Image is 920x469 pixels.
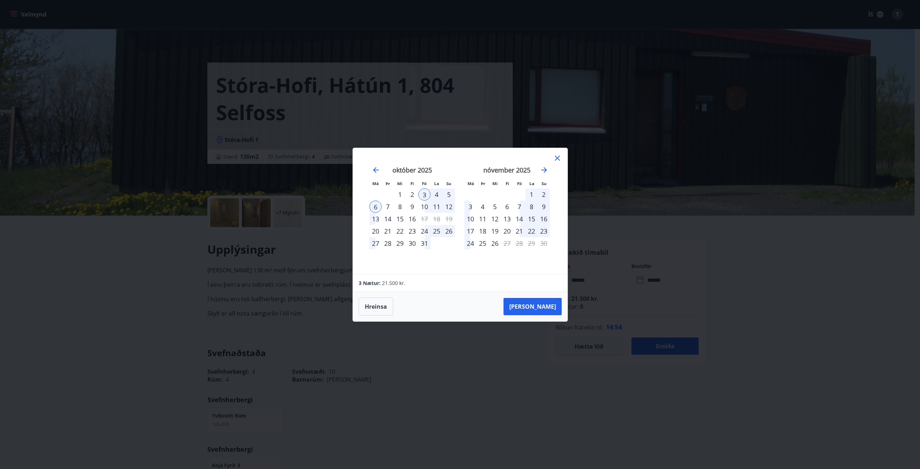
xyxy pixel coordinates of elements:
[382,225,394,237] td: Choose þriðjudagur, 21. október 2025 as your check-out date. It’s available.
[394,225,406,237] div: 22
[382,237,394,249] td: Choose þriðjudagur, 28. október 2025 as your check-out date. It’s available.
[501,225,513,237] td: Choose fimmtudagur, 20. nóvember 2025 as your check-out date. It’s available.
[394,237,406,249] td: Choose miðvikudagur, 29. október 2025 as your check-out date. It’s available.
[538,213,550,225] div: 16
[394,213,406,225] div: 15
[369,225,382,237] div: Aðeins innritun í boði
[464,237,477,249] td: Choose mánudagur, 24. nóvember 2025 as your check-out date. It’s available.
[394,201,406,213] div: 8
[406,225,418,237] div: 23
[513,225,525,237] div: 21
[431,225,443,237] div: 25
[525,213,538,225] div: 15
[513,201,525,213] div: 7
[477,237,489,249] td: Choose þriðjudagur, 25. nóvember 2025 as your check-out date. It’s available.
[394,237,406,249] div: 29
[369,237,382,249] td: Choose mánudagur, 27. október 2025 as your check-out date. It’s available.
[369,213,382,225] div: 13
[382,280,405,286] span: 21.500 kr.
[477,225,489,237] td: Choose þriðjudagur, 18. nóvember 2025 as your check-out date. It’s available.
[477,213,489,225] div: 11
[501,237,513,249] td: Choose fimmtudagur, 27. nóvember 2025 as your check-out date. It’s available.
[501,213,513,225] div: 13
[359,280,381,286] span: 3 Nætur:
[538,225,550,237] td: Choose sunnudagur, 23. nóvember 2025 as your check-out date. It’s available.
[468,181,474,186] small: Má
[443,201,455,213] td: Choose sunnudagur, 12. október 2025 as your check-out date. It’s available.
[431,188,443,201] div: 4
[501,201,513,213] div: 6
[369,201,382,213] div: 6
[513,201,525,213] td: Choose föstudagur, 7. nóvember 2025 as your check-out date. It’s available.
[394,188,406,201] td: Choose miðvikudagur, 1. október 2025 as your check-out date. It’s available.
[406,225,418,237] td: Choose fimmtudagur, 23. október 2025 as your check-out date. It’s available.
[418,237,431,249] div: 31
[525,213,538,225] td: Choose laugardagur, 15. nóvember 2025 as your check-out date. It’s available.
[382,225,394,237] div: 21
[538,188,550,201] td: Choose sunnudagur, 2. nóvember 2025 as your check-out date. It’s available.
[483,166,530,174] strong: nóvember 2025
[431,188,443,201] td: Selected. laugardagur, 4. október 2025
[501,213,513,225] td: Choose fimmtudagur, 13. nóvember 2025 as your check-out date. It’s available.
[538,201,550,213] td: Choose sunnudagur, 9. nóvember 2025 as your check-out date. It’s available.
[489,225,501,237] div: 19
[418,188,431,201] td: Selected as start date. föstudagur, 3. október 2025
[464,225,477,237] div: 17
[464,201,477,213] div: 3
[382,213,394,225] td: Choose þriðjudagur, 14. október 2025 as your check-out date. It’s available.
[529,181,534,186] small: La
[418,188,431,201] div: 3
[382,201,394,213] td: Choose þriðjudagur, 7. október 2025 as your check-out date. It’s available.
[406,188,418,201] div: 2
[418,213,431,225] td: Choose föstudagur, 17. október 2025 as your check-out date. It’s available.
[406,201,418,213] div: 9
[394,225,406,237] td: Choose miðvikudagur, 22. október 2025 as your check-out date. It’s available.
[362,157,559,265] div: Calendar
[382,237,394,249] div: 28
[418,237,431,249] td: Choose föstudagur, 31. október 2025 as your check-out date. It’s available.
[369,225,382,237] td: Choose mánudagur, 20. október 2025 as your check-out date. It’s available.
[382,201,394,213] div: 7
[489,201,501,213] td: Choose miðvikudagur, 5. nóvember 2025 as your check-out date. It’s available.
[406,188,418,201] td: Choose fimmtudagur, 2. október 2025 as your check-out date. It’s available.
[431,213,443,225] td: Not available. laugardagur, 18. október 2025
[418,225,431,237] div: 24
[397,181,402,186] small: Mi
[359,298,393,316] button: Hreinsa
[501,225,513,237] div: 20
[538,237,550,249] td: Not available. sunnudagur, 30. nóvember 2025
[443,213,455,225] td: Not available. sunnudagur, 19. október 2025
[513,225,525,237] td: Choose föstudagur, 21. nóvember 2025 as your check-out date. It’s available.
[542,181,547,186] small: Su
[369,213,382,225] td: Choose mánudagur, 13. október 2025 as your check-out date. It’s available.
[525,225,538,237] td: Choose laugardagur, 22. nóvember 2025 as your check-out date. It’s available.
[538,188,550,201] div: 2
[418,201,431,213] div: 10
[386,181,390,186] small: Þr
[382,213,394,225] div: 14
[406,201,418,213] td: Choose fimmtudagur, 9. október 2025 as your check-out date. It’s available.
[394,201,406,213] td: Choose miðvikudagur, 8. október 2025 as your check-out date. It’s available.
[477,201,489,213] td: Choose þriðjudagur, 4. nóvember 2025 as your check-out date. It’s available.
[489,237,501,249] td: Choose miðvikudagur, 26. nóvember 2025 as your check-out date. It’s available.
[525,201,538,213] td: Choose laugardagur, 8. nóvember 2025 as your check-out date. It’s available.
[513,237,525,249] td: Not available. föstudagur, 28. nóvember 2025
[525,201,538,213] div: 8
[525,188,538,201] td: Choose laugardagur, 1. nóvember 2025 as your check-out date. It’s available.
[464,213,477,225] div: 10
[477,237,489,249] div: 25
[525,225,538,237] div: 22
[525,188,538,201] div: 1
[513,213,525,225] div: 14
[525,237,538,249] td: Not available. laugardagur, 29. nóvember 2025
[443,188,455,201] div: 5
[392,166,432,174] strong: október 2025
[410,181,414,186] small: Fi
[506,181,509,186] small: Fi
[372,166,380,174] div: Move backward to switch to the previous month.
[538,201,550,213] div: 9
[431,201,443,213] td: Choose laugardagur, 11. október 2025 as your check-out date. It’s available.
[394,188,406,201] div: 1
[443,201,455,213] div: 12
[538,225,550,237] div: 23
